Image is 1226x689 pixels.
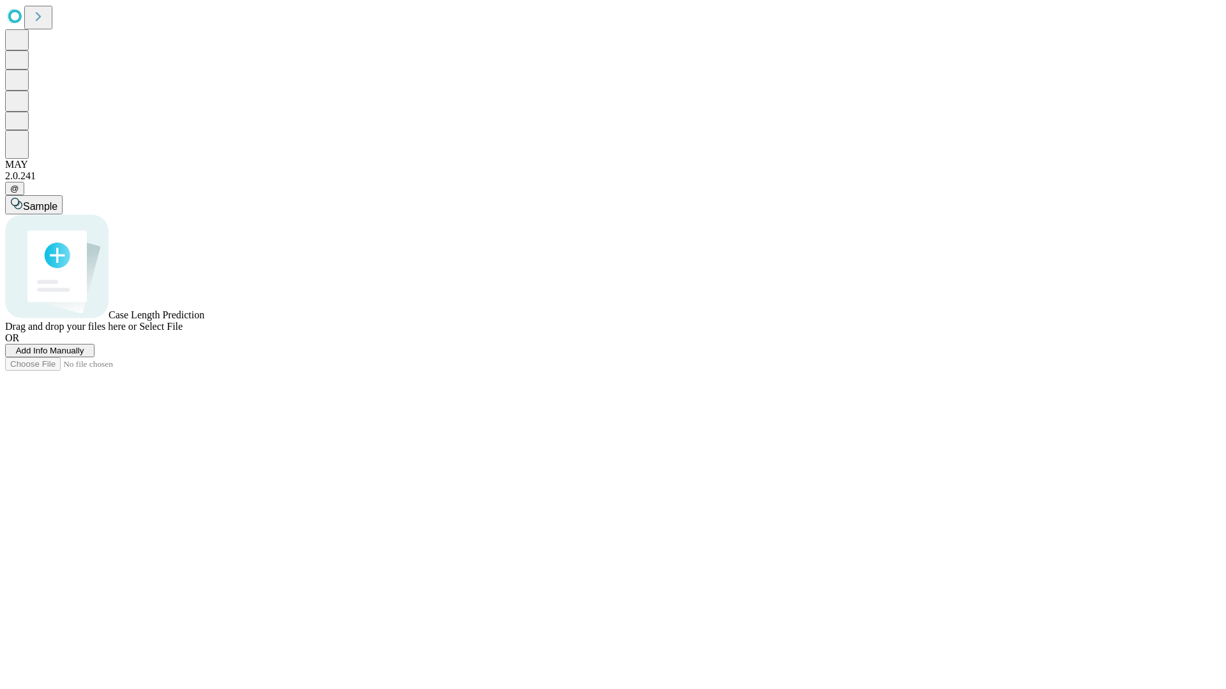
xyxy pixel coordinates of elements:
div: 2.0.241 [5,170,1221,182]
span: Case Length Prediction [109,309,204,320]
div: MAY [5,159,1221,170]
span: OR [5,332,19,343]
span: Select File [139,321,183,332]
span: Sample [23,201,57,212]
button: @ [5,182,24,195]
span: Add Info Manually [16,346,84,355]
button: Add Info Manually [5,344,95,357]
span: Drag and drop your files here or [5,321,137,332]
button: Sample [5,195,63,214]
span: @ [10,184,19,193]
